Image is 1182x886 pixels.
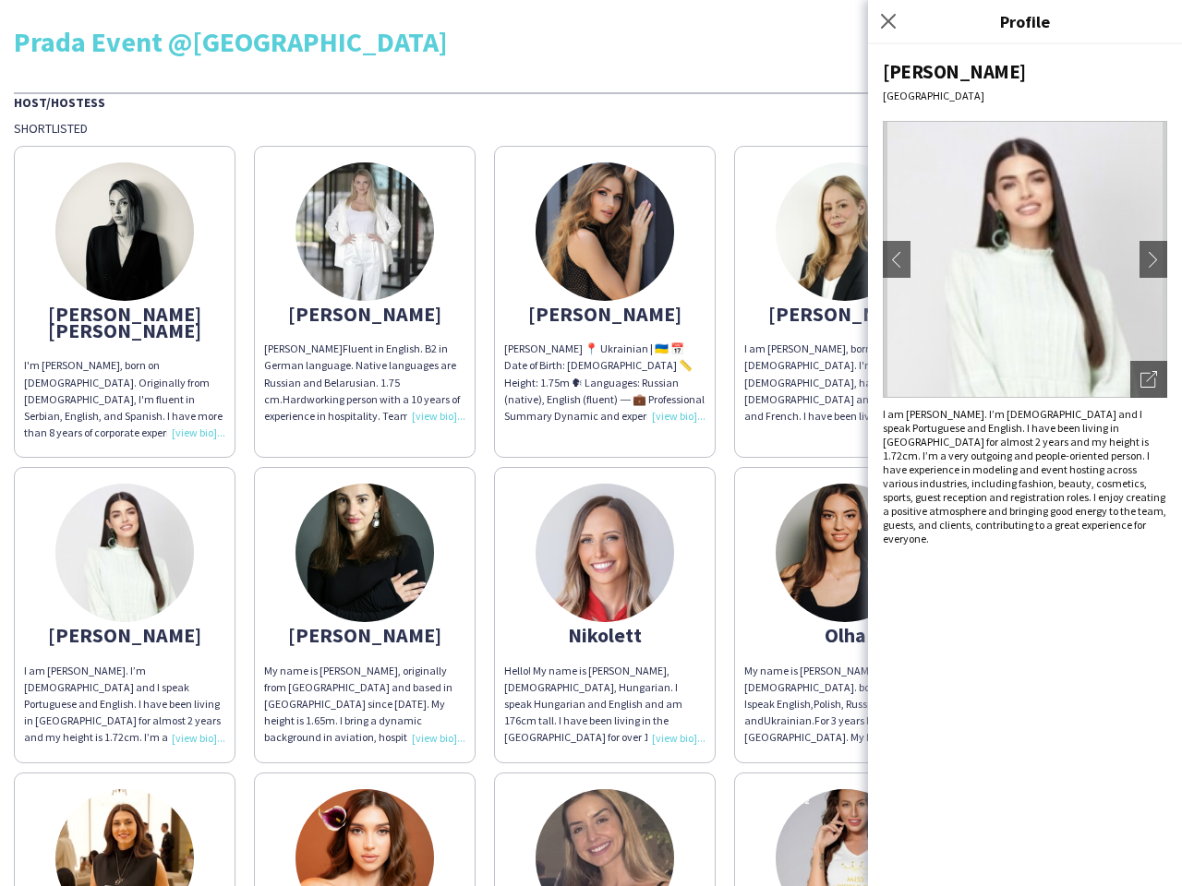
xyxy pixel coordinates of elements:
div: I am [PERSON_NAME]. I’m [DEMOGRAPHIC_DATA] and I speak Portuguese and English. I have been living... [24,663,225,747]
div: Hello! My name is [PERSON_NAME], [DEMOGRAPHIC_DATA], Hungarian. I speak Hungarian and English and... [504,663,706,747]
span: My name is [PERSON_NAME] from [DEMOGRAPHIC_DATA]. born in [744,664,902,694]
div: [PERSON_NAME] [264,627,465,643]
img: thumb-68a42ce4d990e.jpeg [776,162,914,301]
h3: Profile [868,9,1182,33]
img: thumb-68a91a2c4c175.jpeg [536,484,674,622]
img: thumb-16475042836232eb9b597b1.jpeg [536,162,674,301]
img: thumb-62d470ed85d64.jpeg [776,484,914,622]
img: Crew avatar or photo [883,121,1167,398]
div: [GEOGRAPHIC_DATA] [883,89,1167,102]
span: Russian and [744,697,883,727]
img: thumb-ea862859-c545-4441-88d3-c89daca9f7f7.jpg [295,484,434,622]
div: Open photos pop-in [1130,361,1167,398]
span: Polish, [814,697,844,711]
span: For 3 years living in [GEOGRAPHIC_DATA]. My height is 175. Have good experience and professional ... [744,713,939,862]
div: [PERSON_NAME] [264,305,465,322]
div: Nikolett [504,627,706,643]
div: I am [PERSON_NAME], born on [DEMOGRAPHIC_DATA]. I'm half [DEMOGRAPHIC_DATA], half [DEMOGRAPHIC_DA... [744,341,946,425]
div: [PERSON_NAME] [883,59,1167,84]
div: Olha [744,627,946,643]
span: Fluent in English. B2 in German language. Native languages are Russian and Belarusian. 1.75 cm. [264,341,456,406]
div: Shortlisted [14,120,1168,137]
span: [PERSON_NAME] [264,341,343,355]
span: speak English, [747,697,814,711]
div: My name is [PERSON_NAME], originally from [GEOGRAPHIC_DATA] and based in [GEOGRAPHIC_DATA] since ... [264,663,465,747]
img: thumb-66672dfbc5147.jpeg [295,162,434,301]
img: thumb-651c72e869b8b.jpeg [55,162,194,301]
span: Hardworking person with a 10 years of experience in hospitality. Team worker . A well organized i... [264,392,464,541]
div: [PERSON_NAME] [504,305,706,322]
div: I am [PERSON_NAME]. I’m [DEMOGRAPHIC_DATA] and I speak Portuguese and English. I have been living... [883,407,1167,545]
div: [PERSON_NAME] [744,305,946,322]
span: Ukrainian. [764,713,814,727]
img: thumb-6891fe4fabf94.jpeg [55,484,194,622]
div: I'm [PERSON_NAME], born on [DEMOGRAPHIC_DATA]. Originally from [DEMOGRAPHIC_DATA], I'm fluent in ... [24,357,225,441]
div: Host/Hostess [14,92,1168,111]
div: [PERSON_NAME] [PERSON_NAME] [24,305,225,339]
div: Prada Event @[GEOGRAPHIC_DATA] [14,28,1168,55]
div: [PERSON_NAME] 📍 Ukrainian | 🇺🇦 📅 Date of Birth: [DEMOGRAPHIC_DATA] 📏 Height: 1.75m 🗣 Languages: R... [504,341,706,425]
div: [PERSON_NAME] [24,627,225,643]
